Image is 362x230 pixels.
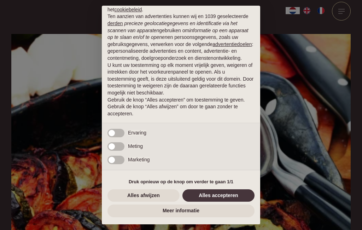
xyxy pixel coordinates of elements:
button: Alles accepteren [182,189,255,202]
span: Marketing [128,157,150,162]
button: derden [107,20,123,27]
a: cookiebeleid [114,7,142,12]
button: advertentiedoelen [212,41,252,48]
span: Ervaring [128,130,146,136]
p: U kunt uw toestemming op elk moment vrijelijk geven, weigeren of intrekken door het voorkeurenpan... [107,62,255,97]
em: informatie op een apparaat op te slaan en/of te openen [107,28,249,40]
button: Alles afwijzen [107,189,180,202]
em: precieze geolocatiegegevens en identificatie via het scannen van apparaten [107,21,237,33]
p: Ten aanzien van advertenties kunnen wij en 1039 geselecteerde gebruiken om en persoonsgegevens, z... [107,13,255,62]
button: Meer informatie [107,205,255,217]
span: Meting [128,143,143,149]
p: Gebruik de knop “Alles accepteren” om toestemming te geven. Gebruik de knop “Alles afwijzen” om d... [107,97,255,117]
